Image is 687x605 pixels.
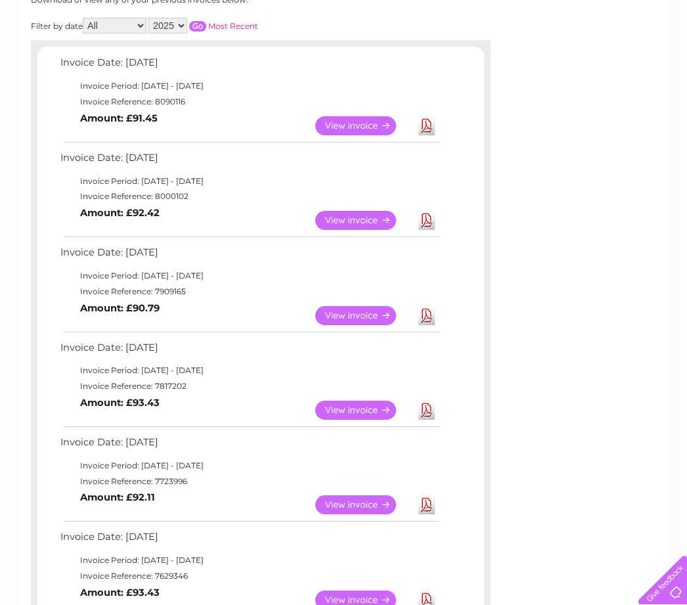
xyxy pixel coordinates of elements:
[80,587,160,598] b: Amount: £93.43
[57,189,441,204] td: Invoice Reference: 8000102
[644,56,675,66] a: Log out
[573,56,592,66] a: Blog
[34,7,655,64] div: Clear Business is a trading name of Verastar Limited (registered in [GEOGRAPHIC_DATA] No. 3667643...
[57,284,441,300] td: Invoice Reference: 7909165
[57,552,441,568] td: Invoice Period: [DATE] - [DATE]
[80,302,160,314] b: Amount: £90.79
[57,94,441,110] td: Invoice Reference: 8090116
[57,434,441,458] td: Invoice Date: [DATE]
[315,306,412,325] a: View
[418,495,435,514] a: Download
[57,149,441,173] td: Invoice Date: [DATE]
[57,339,441,363] td: Invoice Date: [DATE]
[600,56,632,66] a: Contact
[57,363,441,378] td: Invoice Period: [DATE] - [DATE]
[57,268,441,284] td: Invoice Period: [DATE] - [DATE]
[31,18,376,34] div: Filter by date
[418,116,435,135] a: Download
[80,112,158,124] b: Amount: £91.45
[80,491,155,503] b: Amount: £92.11
[525,56,565,66] a: Telecoms
[57,458,441,474] td: Invoice Period: [DATE] - [DATE]
[57,54,441,78] td: Invoice Date: [DATE]
[57,244,441,268] td: Invoice Date: [DATE]
[456,56,481,66] a: Water
[208,21,258,31] a: Most Recent
[80,207,160,219] b: Amount: £92.42
[489,56,518,66] a: Energy
[315,495,412,514] a: View
[57,528,441,552] td: Invoice Date: [DATE]
[57,78,441,94] td: Invoice Period: [DATE] - [DATE]
[418,401,435,420] a: Download
[57,378,441,394] td: Invoice Reference: 7817202
[315,116,412,135] a: View
[439,7,530,23] a: 0333 014 3131
[418,306,435,325] a: Download
[57,474,441,489] td: Invoice Reference: 7723996
[315,401,412,420] a: View
[418,211,435,230] a: Download
[57,173,441,189] td: Invoice Period: [DATE] - [DATE]
[80,397,160,409] b: Amount: £93.43
[57,568,441,584] td: Invoice Reference: 7629346
[315,211,412,230] a: View
[24,34,91,74] img: logo.png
